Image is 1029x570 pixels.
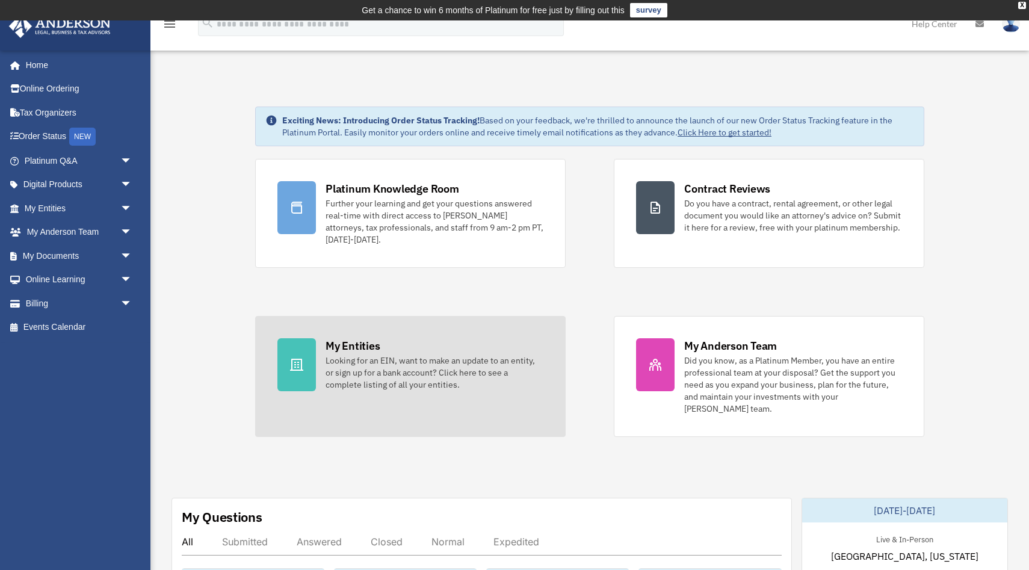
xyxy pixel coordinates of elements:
a: Online Ordering [8,77,150,101]
i: search [201,16,214,29]
span: [GEOGRAPHIC_DATA], [US_STATE] [831,549,978,563]
span: arrow_drop_down [120,173,144,197]
a: Platinum Knowledge Room Further your learning and get your questions answered real-time with dire... [255,159,566,268]
img: Anderson Advisors Platinum Portal [5,14,114,38]
div: close [1018,2,1026,9]
div: Contract Reviews [684,181,770,196]
a: My Entities Looking for an EIN, want to make an update to an entity, or sign up for a bank accoun... [255,316,566,437]
span: arrow_drop_down [120,220,144,245]
div: Expedited [493,536,539,548]
div: My Entities [326,338,380,353]
div: Do you have a contract, rental agreement, or other legal document you would like an attorney's ad... [684,197,902,234]
a: Order StatusNEW [8,125,150,149]
span: arrow_drop_down [120,291,144,316]
div: NEW [69,128,96,146]
a: My Documentsarrow_drop_down [8,244,150,268]
div: Get a chance to win 6 months of Platinum for free just by filling out this [362,3,625,17]
a: Events Calendar [8,315,150,339]
a: My Entitiesarrow_drop_down [8,196,150,220]
div: [DATE]-[DATE] [802,498,1008,522]
a: menu [162,21,177,31]
span: arrow_drop_down [120,244,144,268]
a: Tax Organizers [8,101,150,125]
img: User Pic [1002,15,1020,33]
div: My Anderson Team [684,338,777,353]
div: Closed [371,536,403,548]
a: My Anderson Team Did you know, as a Platinum Member, you have an entire professional team at your... [614,316,924,437]
a: My Anderson Teamarrow_drop_down [8,220,150,244]
span: arrow_drop_down [120,149,144,173]
a: Platinum Q&Aarrow_drop_down [8,149,150,173]
strong: Exciting News: Introducing Order Status Tracking! [282,115,480,126]
div: Did you know, as a Platinum Member, you have an entire professional team at your disposal? Get th... [684,355,902,415]
a: Billingarrow_drop_down [8,291,150,315]
div: Submitted [222,536,268,548]
div: Further your learning and get your questions answered real-time with direct access to [PERSON_NAM... [326,197,543,246]
span: arrow_drop_down [120,268,144,293]
div: Answered [297,536,342,548]
div: Normal [431,536,465,548]
div: Platinum Knowledge Room [326,181,459,196]
a: Contract Reviews Do you have a contract, rental agreement, or other legal document you would like... [614,159,924,268]
a: Online Learningarrow_drop_down [8,268,150,292]
div: Based on your feedback, we're thrilled to announce the launch of our new Order Status Tracking fe... [282,114,914,138]
a: survey [630,3,667,17]
span: arrow_drop_down [120,196,144,221]
i: menu [162,17,177,31]
a: Click Here to get started! [678,127,771,138]
div: My Questions [182,508,262,526]
a: Digital Productsarrow_drop_down [8,173,150,197]
a: Home [8,53,144,77]
div: Looking for an EIN, want to make an update to an entity, or sign up for a bank account? Click her... [326,355,543,391]
div: Live & In-Person [867,532,943,545]
div: All [182,536,193,548]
